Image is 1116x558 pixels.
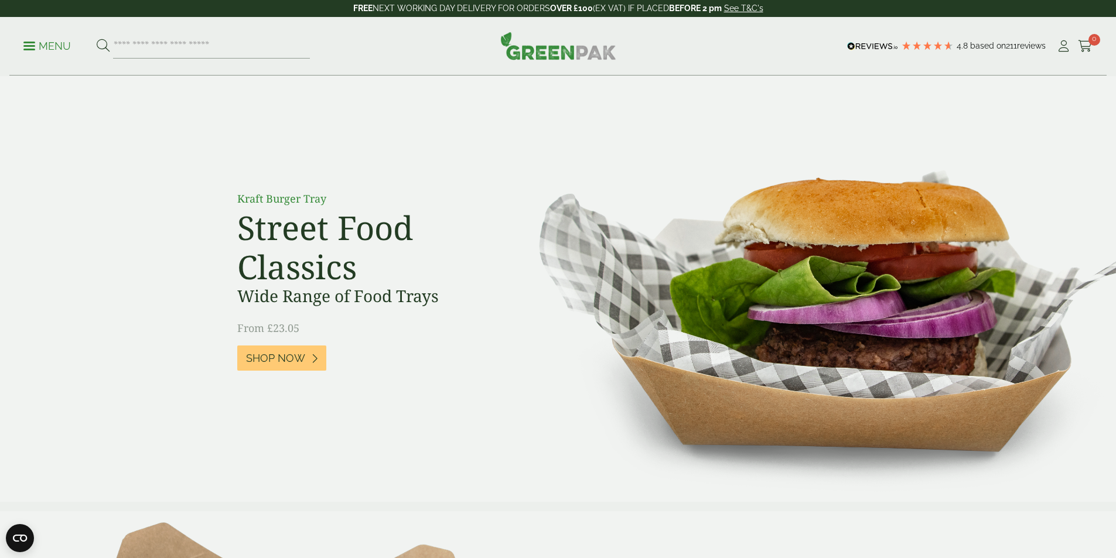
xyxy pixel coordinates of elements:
[23,39,71,51] a: Menu
[1078,40,1093,52] i: Cart
[500,32,616,60] img: GreenPak Supplies
[237,345,326,371] a: Shop Now
[901,40,954,51] div: 4.79 Stars
[1006,41,1017,50] span: 211
[6,524,34,552] button: Open CMP widget
[847,42,898,50] img: REVIEWS.io
[957,41,970,50] span: 4.8
[23,39,71,53] p: Menu
[550,4,593,13] strong: OVER £100
[246,352,305,365] span: Shop Now
[724,4,763,13] a: See T&C's
[970,41,1006,50] span: Based on
[237,286,501,306] h3: Wide Range of Food Trays
[237,321,299,335] span: From £23.05
[1088,34,1100,46] span: 0
[237,208,501,286] h2: Street Food Classics
[1056,40,1071,52] i: My Account
[353,4,373,13] strong: FREE
[502,76,1116,502] img: Street Food Classics
[237,191,501,207] p: Kraft Burger Tray
[1017,41,1046,50] span: reviews
[1078,37,1093,55] a: 0
[669,4,722,13] strong: BEFORE 2 pm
